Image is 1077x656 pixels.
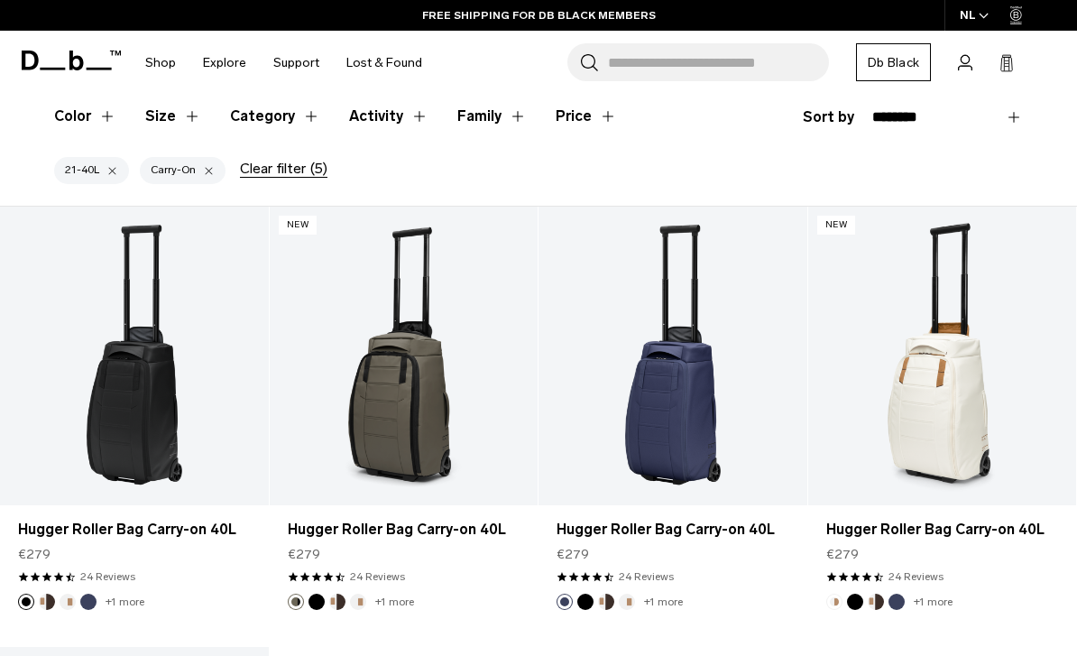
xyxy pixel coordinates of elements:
[422,7,656,23] a: FREE SHIPPING FOR DB BLACK MEMBERS
[619,568,674,585] a: 24 reviews
[279,216,318,235] p: New
[868,594,884,610] button: Cappuccino
[538,207,807,505] a: Hugger Roller Bag Carry-on 40L
[826,519,1059,541] a: Hugger Roller Bag Carry-on 40L
[140,157,226,184] button: Carry-On
[557,545,589,564] span: €279
[914,596,953,608] a: +1 more
[288,594,304,610] button: Forest Green
[557,519,789,541] a: Hugger Roller Bag Carry-on 40L
[240,161,327,177] button: Clear filter(5)
[349,90,428,143] button: Toggle Filter
[288,545,320,564] span: €279
[310,161,327,177] span: (5)
[18,594,34,610] button: Black Out
[847,594,863,610] button: Black Out
[54,157,129,184] button: 21-40L
[817,216,856,235] p: New
[329,594,345,610] button: Cappuccino
[39,594,55,610] button: Cappuccino
[888,594,905,610] button: Blue Hour
[350,568,405,585] a: 24 reviews
[826,545,859,564] span: €279
[375,596,414,608] a: +1 more
[598,594,614,610] button: Cappuccino
[18,545,51,564] span: €279
[273,31,319,95] a: Support
[80,568,135,585] a: 24 reviews
[288,519,520,541] a: Hugger Roller Bag Carry-on 40L
[556,90,617,143] button: Toggle Price
[350,594,366,610] button: Oatmilk
[826,594,842,610] button: Oatmilk
[619,594,635,610] button: Oatmilk
[145,31,176,95] a: Shop
[888,568,944,585] a: 24 reviews
[457,90,527,143] button: Toggle Filter
[577,594,594,610] button: Black Out
[644,596,683,608] a: +1 more
[308,594,325,610] button: Black Out
[230,90,320,143] button: Toggle Filter
[808,207,1077,505] a: Hugger Roller Bag Carry-on 40L
[18,519,251,541] a: Hugger Roller Bag Carry-on 40L
[346,31,422,95] a: Lost & Found
[80,594,97,610] button: Blue Hour
[856,43,931,81] a: Db Black
[54,90,116,143] button: Toggle Filter
[557,594,573,610] button: Blue Hour
[203,31,246,95] a: Explore
[60,594,76,610] button: Oatmilk
[270,207,538,505] a: Hugger Roller Bag Carry-on 40L
[145,90,201,143] button: Toggle Filter
[106,596,144,608] a: +1 more
[132,31,436,95] nav: Main Navigation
